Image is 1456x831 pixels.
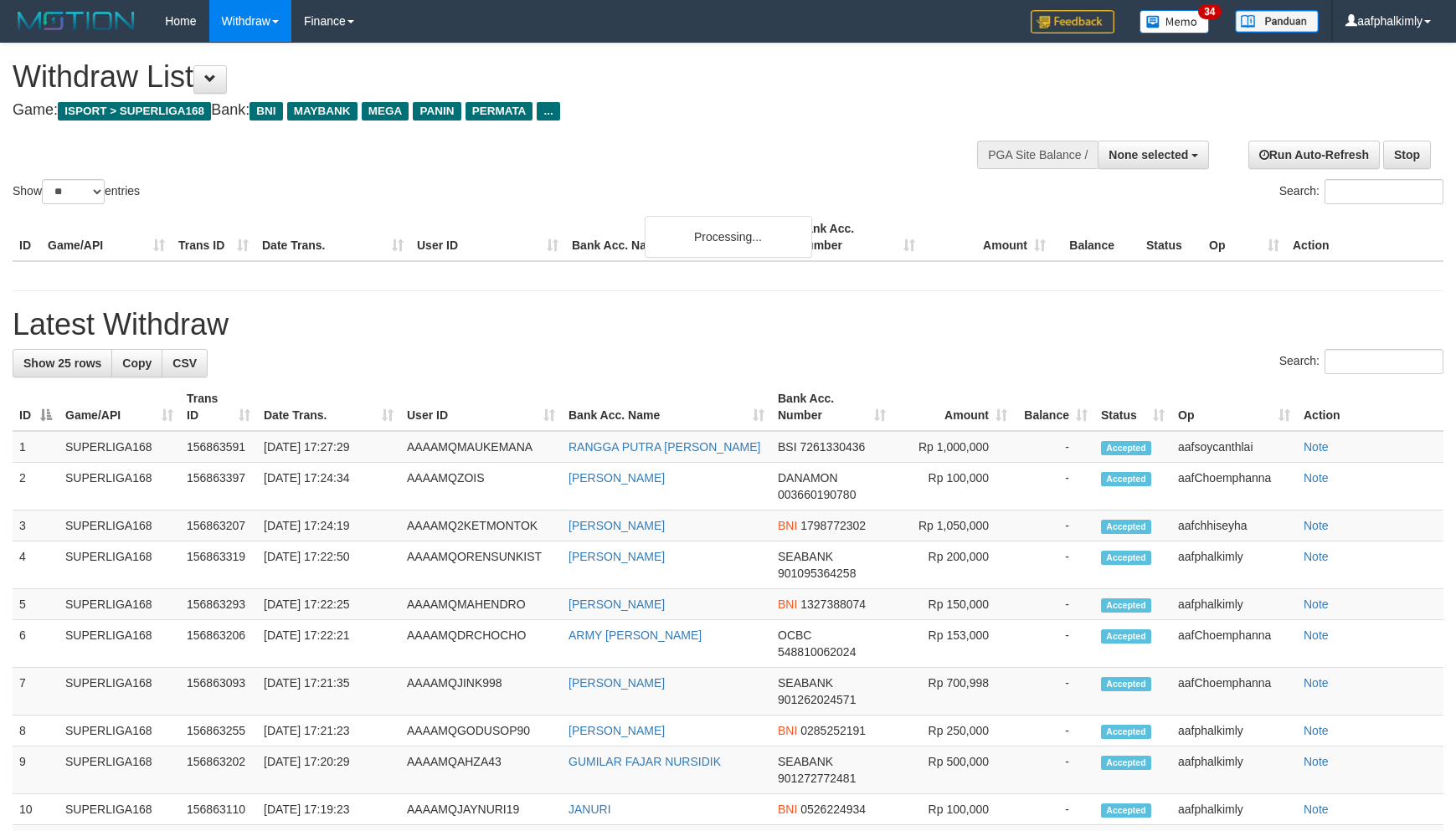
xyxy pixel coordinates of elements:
span: None selected [1109,148,1188,162]
th: Trans ID: activate to sort column ascending [180,383,257,431]
span: Copy 901095364258 to clipboard [778,567,856,580]
a: [PERSON_NAME] [569,598,665,611]
td: 156863397 [180,463,257,510]
select: Showentries [42,179,105,204]
th: User ID [410,213,565,261]
td: Rp 153,000 [893,620,1014,668]
td: aafphalkimly [1171,589,1297,620]
td: [DATE] 17:20:29 [257,746,400,794]
th: Amount: activate to sort column ascending [893,383,1014,431]
span: Copy 1327388074 to clipboard [800,598,866,611]
td: Rp 250,000 [893,716,1014,746]
th: ID [13,213,41,261]
span: MAYBANK [287,102,358,121]
td: 10 [13,794,59,825]
td: - [1014,431,1094,463]
span: Accepted [1101,725,1151,739]
span: ... [537,102,559,121]
th: Op [1202,213,1286,261]
td: 4 [13,541,59,589]
th: Action [1297,383,1443,431]
span: Accepted [1101,803,1151,818]
h1: Latest Withdraw [13,308,1443,341]
span: BNI [778,598,797,611]
td: aafphalkimly [1171,716,1297,746]
span: Show 25 rows [23,357,101,370]
td: aafchhiseyha [1171,510,1297,541]
th: Amount [922,213,1052,261]
td: 3 [13,510,59,541]
a: JANURI [569,803,611,816]
span: Copy [122,357,152,370]
td: 156863255 [180,716,257,746]
td: 7 [13,668,59,716]
td: - [1014,746,1094,794]
a: Note [1304,755,1329,768]
th: Balance [1052,213,1140,261]
span: PANIN [413,102,460,121]
a: Note [1304,803,1329,816]
td: AAAAMQMAUKEMANA [400,431,562,463]
span: Accepted [1101,441,1151,455]
label: Search: [1279,349,1443,374]
td: SUPERLIGA168 [59,589,180,620]
img: Button%20Memo.svg [1140,10,1210,33]
th: Status: activate to sort column ascending [1094,383,1171,431]
th: Op: activate to sort column ascending [1171,383,1297,431]
td: SUPERLIGA168 [59,620,180,668]
td: Rp 500,000 [893,746,1014,794]
td: [DATE] 17:22:21 [257,620,400,668]
a: Stop [1383,141,1431,169]
a: Note [1304,724,1329,737]
td: - [1014,589,1094,620]
td: [DATE] 17:24:34 [257,463,400,510]
a: Copy [111,349,162,377]
a: GUMILAR FAJAR NURSIDIK [569,755,721,768]
span: Copy 003660190780 to clipboard [778,488,856,501]
td: Rp 200,000 [893,541,1014,589]
td: AAAAMQ2KETMONTOK [400,510,562,541]
span: BNI [778,724,797,737]
td: SUPERLIGA168 [59,431,180,463]
td: AAAAMQJAYNURI19 [400,794,562,825]
span: OCBC [778,628,811,642]
a: Note [1304,471,1329,485]
td: - [1014,716,1094,746]
span: MEGA [362,102,409,121]
td: [DATE] 17:24:19 [257,510,400,541]
span: BNI [778,803,797,816]
th: Bank Acc. Name [565,213,791,261]
a: Show 25 rows [13,349,112,377]
td: aafChoemphanna [1171,620,1297,668]
span: Accepted [1101,551,1151,565]
td: [DATE] 17:27:29 [257,431,400,463]
span: BSI [778,440,797,454]
th: Game/API: activate to sort column ascending [59,383,180,431]
span: Copy 0526224934 to clipboard [800,803,866,816]
img: panduan.png [1235,10,1319,33]
span: Copy 901272772481 to clipboard [778,772,856,785]
td: AAAAMQGODUSOP90 [400,716,562,746]
td: aafphalkimly [1171,746,1297,794]
th: Bank Acc. Number: activate to sort column ascending [771,383,893,431]
th: Action [1286,213,1443,261]
a: Note [1304,628,1329,642]
td: SUPERLIGA168 [59,541,180,589]
button: None selected [1098,141,1209,169]
span: Copy 548810062024 to clipboard [778,645,856,659]
span: BNI [778,519,797,532]
a: CSV [162,349,208,377]
a: Note [1304,440,1329,454]
span: Copy 1798772302 to clipboard [800,519,866,532]
td: - [1014,463,1094,510]
td: AAAAMQORENSUNKIST [400,541,562,589]
span: 34 [1198,4,1221,19]
span: SEABANK [778,755,833,768]
th: Trans ID [172,213,255,261]
img: Feedback.jpg [1031,10,1114,33]
span: BNI [250,102,282,121]
th: Balance: activate to sort column ascending [1014,383,1094,431]
span: Accepted [1101,472,1151,486]
td: [DATE] 17:22:25 [257,589,400,620]
td: 156863110 [180,794,257,825]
